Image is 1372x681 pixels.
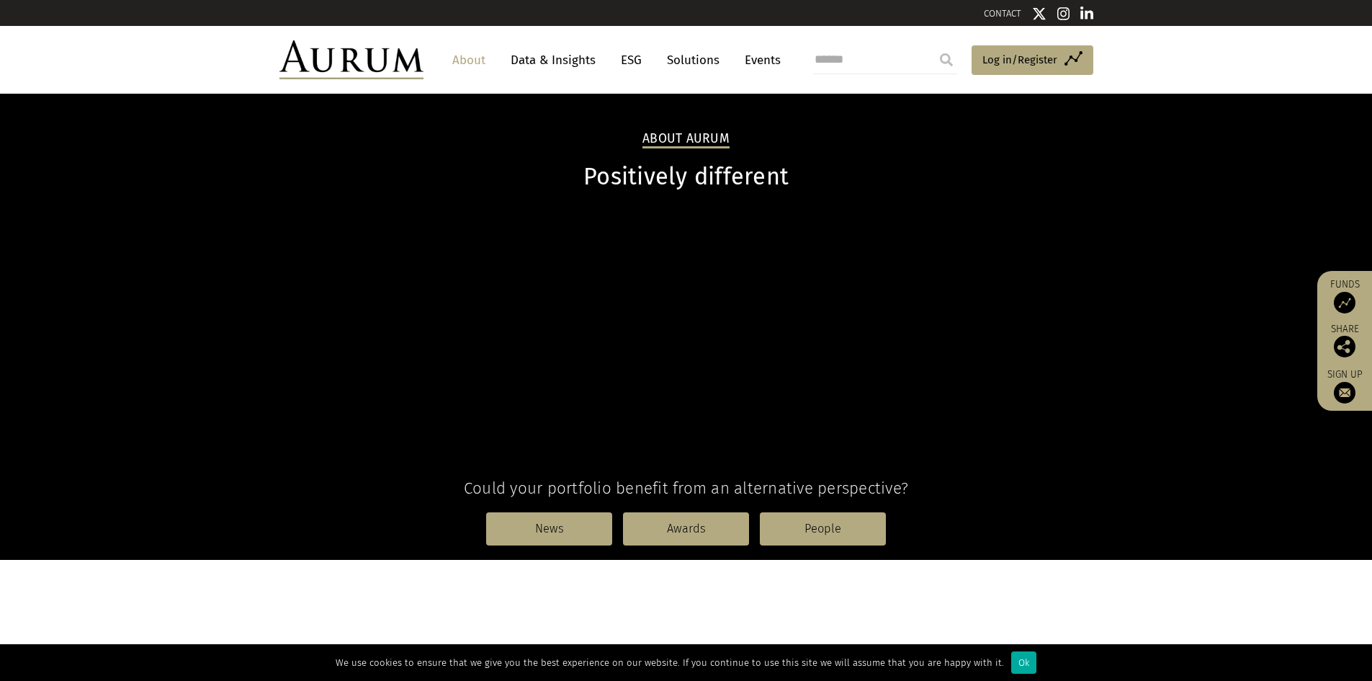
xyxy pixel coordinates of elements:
[1334,336,1355,357] img: Share this post
[279,163,1093,191] h1: Positively different
[1324,324,1365,357] div: Share
[972,45,1093,76] a: Log in/Register
[279,40,423,79] img: Aurum
[486,512,612,546] a: News
[1080,6,1093,21] img: Linkedin icon
[1011,651,1036,674] div: Ok
[279,479,1093,498] h4: Could your portfolio benefit from an alternative perspective?
[760,512,886,546] a: People
[614,47,649,74] a: ESG
[642,131,730,148] h2: About Aurum
[1324,278,1365,313] a: Funds
[623,512,749,546] a: Awards
[1334,382,1355,404] img: Sign up to our newsletter
[1032,6,1046,21] img: Twitter icon
[932,45,961,74] input: Submit
[737,47,781,74] a: Events
[1057,6,1070,21] img: Instagram icon
[1334,292,1355,313] img: Access Funds
[660,47,727,74] a: Solutions
[982,51,1057,68] span: Log in/Register
[503,47,603,74] a: Data & Insights
[1324,368,1365,404] a: Sign up
[445,47,493,74] a: About
[984,8,1021,19] a: CONTACT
